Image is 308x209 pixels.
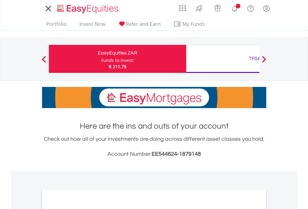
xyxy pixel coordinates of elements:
a: FAQ's and Support [243,2,258,14]
a: Notifications [227,2,243,14]
a: Refer and Earn [116,21,163,31]
a: AppsGrid [175,2,190,12]
a: My Profile [258,2,274,15]
div: Funds to invest: [101,57,134,64]
img: vouchers-v2.svg [212,3,223,13]
button: Previous [38,59,50,65]
div: EasyEquities ZAR [53,49,182,57]
span: EE544624-1879148 [152,151,201,157]
span: R 211.75 [109,64,126,69]
span: Refer and Earn [126,21,161,27]
img: thrive-v2.svg [194,3,204,13]
h3: Account Number: [42,150,266,159]
span: My Funds [173,20,214,28]
a: Invest Now [77,21,108,31]
a: Home page [54,2,121,14]
a: Vouchers [208,2,227,13]
img: EasyEquities_Logo.png [56,4,121,14]
img: grid-menu-icon.svg [179,5,186,12]
img: EasyMortage Promotion Banner [42,87,266,108]
a: Portfolio [44,21,69,31]
button: Next [258,59,270,65]
h1: Here are the ins and outs of your account [42,121,266,132]
div: Check out how all of your investments are doing across different asset classes you hold. [42,135,266,159]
